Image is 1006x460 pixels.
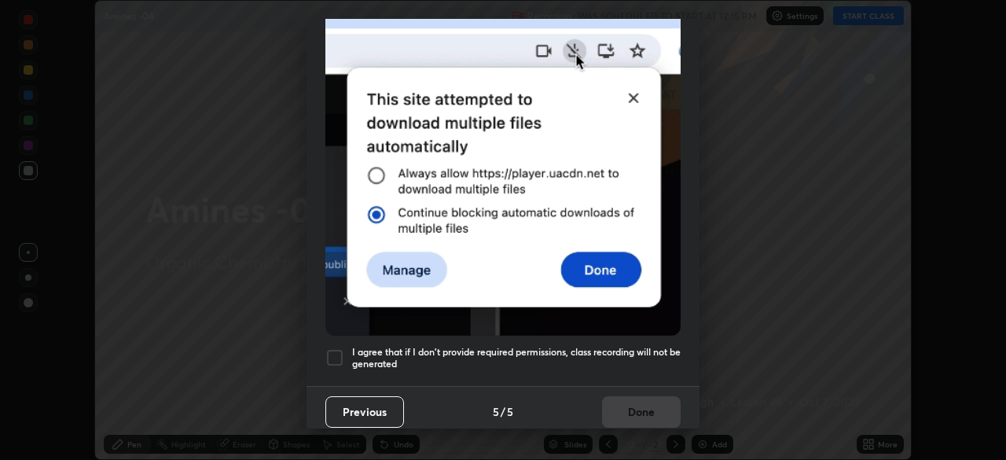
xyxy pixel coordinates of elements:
[507,403,513,420] h4: 5
[493,403,499,420] h4: 5
[501,403,505,420] h4: /
[325,396,404,428] button: Previous
[352,346,681,370] h5: I agree that if I don't provide required permissions, class recording will not be generated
